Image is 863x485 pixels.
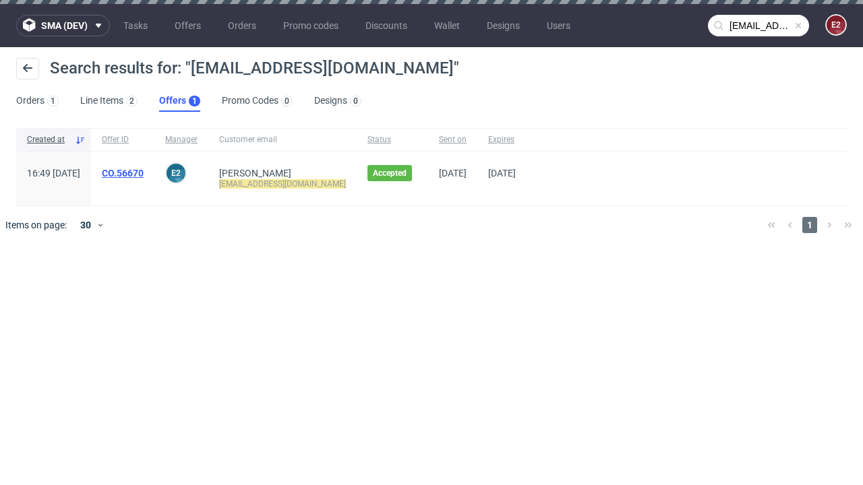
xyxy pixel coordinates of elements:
div: 30 [72,216,96,234]
a: Tasks [115,15,156,36]
span: Sent on [439,134,467,145]
a: Promo Codes0 [222,90,293,112]
mark: [EMAIL_ADDRESS][DOMAIN_NAME] [219,179,346,189]
a: [PERSON_NAME] [219,168,291,179]
a: Wallet [426,15,468,36]
figcaption: e2 [827,15,845,34]
span: Items on page: [5,218,67,232]
span: 1 [802,217,817,233]
a: Discounts [357,15,415,36]
a: Line Items2 [80,90,138,112]
span: Search results for: "[EMAIL_ADDRESS][DOMAIN_NAME]" [50,59,459,77]
a: Orders [220,15,264,36]
span: Offer ID [102,134,144,145]
a: Orders1 [16,90,59,112]
span: Status [367,134,417,145]
figcaption: e2 [167,164,185,183]
a: Users [539,15,578,36]
span: Manager [165,134,198,145]
a: CO.56670 [102,168,144,179]
div: 1 [51,96,55,106]
a: Offers [167,15,209,36]
span: [DATE] [488,168,516,179]
a: Designs [479,15,528,36]
span: sma (dev) [41,21,88,30]
span: Accepted [373,168,407,179]
div: 0 [353,96,358,106]
span: [DATE] [439,168,467,179]
div: 0 [285,96,289,106]
div: 2 [129,96,134,106]
button: sma (dev) [16,15,110,36]
div: 1 [192,96,197,106]
span: Created at [27,134,69,145]
span: Customer email [219,134,346,145]
span: Expires [488,134,516,145]
a: Promo codes [275,15,347,36]
a: Offers1 [159,90,200,112]
span: 16:49 [DATE] [27,168,80,179]
a: Designs0 [314,90,361,112]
